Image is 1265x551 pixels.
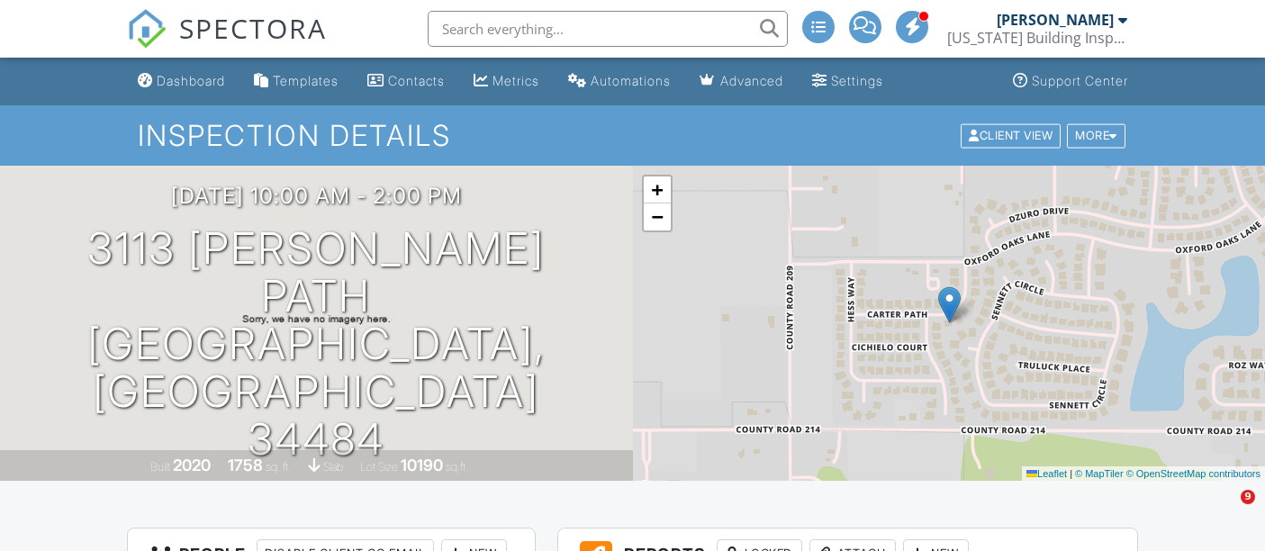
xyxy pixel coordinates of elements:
h1: 3113 [PERSON_NAME] Path [GEOGRAPHIC_DATA], [GEOGRAPHIC_DATA] 34484 [29,225,604,463]
iframe: Intercom live chat [1204,490,1247,533]
input: Search everything... [428,11,788,47]
div: Templates [273,73,339,88]
span: SPECTORA [179,9,327,47]
div: Support Center [1032,73,1128,88]
div: Dashboard [157,73,225,88]
a: SPECTORA [127,24,327,62]
span: Built [150,460,170,474]
span: + [651,178,663,201]
a: Settings [805,65,890,98]
a: Automations (Advanced) [561,65,678,98]
div: 2020 [173,456,211,474]
span: Lot Size [360,460,398,474]
div: Advanced [720,73,783,88]
span: sq. ft. [266,460,291,474]
a: © MapTiler [1075,468,1124,479]
span: slab [323,460,343,474]
span: | [1070,468,1072,479]
div: Contacts [388,73,445,88]
div: Settings [831,73,883,88]
div: Metrics [492,73,539,88]
div: 1758 [228,456,263,474]
h1: Inspection Details [138,120,1126,151]
a: Dashboard [131,65,232,98]
div: More [1067,123,1125,148]
a: Metrics [466,65,547,98]
div: Florida Building Inspectorz [947,29,1127,47]
a: Contacts [360,65,452,98]
div: Client View [961,123,1061,148]
span: 9 [1241,490,1255,504]
div: 10190 [401,456,443,474]
a: Advanced [692,65,791,98]
a: Support Center [1006,65,1135,98]
img: Marker [938,286,961,323]
a: Leaflet [1026,468,1067,479]
a: Client View [959,128,1065,141]
a: Zoom in [644,176,671,203]
a: Templates [247,65,346,98]
div: Automations [591,73,671,88]
img: The Best Home Inspection Software - Spectora [127,9,167,49]
span: sq.ft. [446,460,468,474]
h3: [DATE] 10:00 am - 2:00 pm [171,184,462,208]
span: − [651,205,663,228]
a: Zoom out [644,203,671,230]
a: © OpenStreetMap contributors [1126,468,1260,479]
div: [PERSON_NAME] [997,11,1114,29]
